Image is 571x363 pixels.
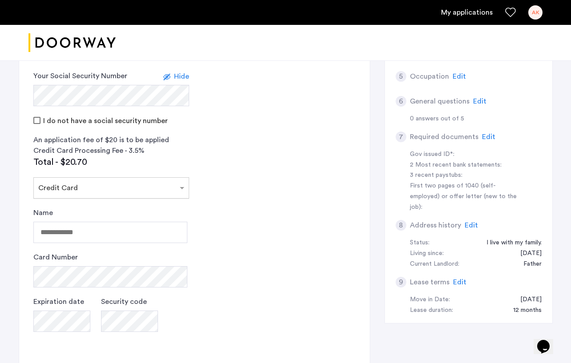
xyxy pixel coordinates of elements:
iframe: chat widget [534,327,562,354]
div: Father [514,259,542,270]
a: Favorites [505,7,516,18]
div: 10/14/2001 [511,248,542,259]
span: Edit [453,73,466,80]
label: Your Social Security Number [33,71,127,81]
label: Name [33,207,53,218]
div: 2 Most recent bank statements: [410,160,522,171]
h5: Occupation [410,71,449,82]
h5: Address history [410,220,461,231]
label: Expiration date [33,296,84,307]
div: I live with my family. [478,238,542,248]
div: An application fee of $20 is to be applied [33,135,189,145]
div: 0 answers out of 5 [410,114,542,124]
span: Edit [465,222,478,229]
label: Card Number [33,252,78,263]
div: 9 [396,277,406,287]
div: Living since: [410,248,444,259]
div: AK [528,5,543,20]
span: Edit [482,133,495,140]
div: Status: [410,238,429,248]
div: 6 [396,96,406,107]
div: 12 months [504,305,542,316]
div: Credit Card Processing Fee - 3.5% [33,145,189,156]
h5: Required documents [410,132,478,142]
div: 5 [396,71,406,82]
span: Hide [174,73,189,80]
h5: General questions [410,96,470,107]
label: I do not have a social security number [41,117,168,124]
div: Gov issued ID*: [410,149,522,160]
div: 3 recent paystubs: [410,170,522,181]
a: My application [441,7,493,18]
div: Lease duration: [410,305,453,316]
div: Total - $20.70 [33,156,189,168]
img: logo [28,26,116,60]
label: Security code [101,296,147,307]
div: 7 [396,132,406,142]
span: Edit [473,98,486,105]
div: First two pages of 1040 (self-employed) or offer letter (new to the job): [410,181,522,213]
a: Cazamio logo [28,26,116,60]
div: 10/01/2025 [511,295,542,305]
h5: Lease terms [410,277,450,287]
div: 8 [396,220,406,231]
span: Edit [453,279,466,286]
div: Current Landlord: [410,259,459,270]
div: Move in Date: [410,295,450,305]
